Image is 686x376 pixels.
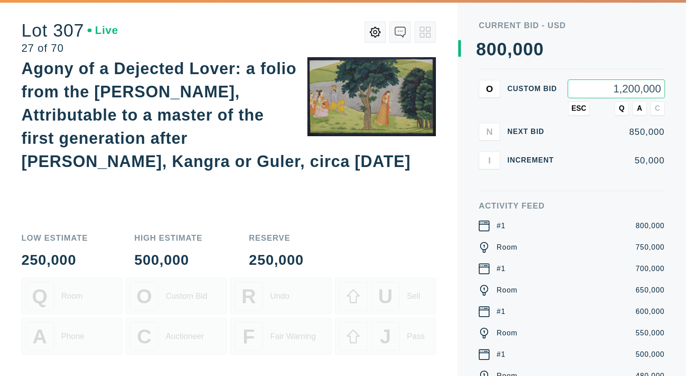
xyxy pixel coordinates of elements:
div: 0 [523,40,533,58]
button: QRoom [21,278,122,314]
div: Sell [407,292,420,301]
button: I [479,151,500,169]
button: APhone [21,318,122,355]
span: C [137,325,151,348]
div: 8 [476,40,486,58]
span: A [33,325,47,348]
div: 250,000 [21,253,88,267]
button: OCustom Bid [126,278,227,314]
div: Auctioneer [166,332,204,341]
div: Live [88,25,118,36]
div: Custom bid [507,85,561,92]
div: 50,000 [568,156,665,165]
div: 250,000 [249,253,304,267]
div: Activity Feed [479,202,665,210]
div: 0 [533,40,544,58]
span: I [488,155,491,165]
div: Pass [407,332,425,341]
button: Q [615,101,629,116]
button: FFair Warning [230,318,331,355]
span: C [655,104,660,113]
div: Room [61,292,83,301]
button: ESC [568,101,590,116]
div: Custom Bid [166,292,207,301]
div: #1 [497,221,506,231]
span: Q [32,285,48,308]
div: 0 [497,40,507,58]
div: Fair Warning [270,332,316,341]
span: Q [619,104,624,113]
div: #1 [497,306,506,317]
span: J [380,325,391,348]
div: Phone [61,332,84,341]
button: CAuctioneer [126,318,227,355]
button: RUndo [230,278,331,314]
div: 800,000 [636,221,665,231]
span: U [378,285,393,308]
div: 0 [486,40,497,58]
div: 650,000 [636,285,665,296]
div: 700,000 [636,263,665,274]
div: 500,000 [134,253,203,267]
div: Low Estimate [21,234,88,242]
div: Undo [270,292,289,301]
div: 750,000 [636,242,665,253]
div: Next Bid [507,128,561,135]
div: 0 [513,40,523,58]
div: 550,000 [636,328,665,338]
div: Room [497,285,518,296]
div: Room [497,242,518,253]
div: Current Bid - USD [479,21,665,29]
div: 500,000 [636,349,665,360]
button: JPass [335,318,436,355]
div: Reserve [249,234,304,242]
div: , [507,40,513,219]
button: N [479,123,500,141]
div: 600,000 [636,306,665,317]
div: #1 [497,349,506,360]
span: ESC [572,104,586,113]
div: #1 [497,263,506,274]
div: Lot 307 [21,21,118,39]
div: Increment [507,157,561,164]
div: Agony of a Dejected Lover: a folio from the [PERSON_NAME], Attributable to a master of the first ... [21,59,411,171]
span: A [637,104,642,113]
div: 850,000 [568,127,665,136]
span: F [243,325,255,348]
div: High Estimate [134,234,203,242]
button: C [650,101,665,116]
span: N [486,126,493,137]
button: USell [335,278,436,314]
span: O [486,84,493,94]
div: 27 of 70 [21,43,118,54]
button: O [479,80,500,98]
div: Room [497,328,518,338]
span: O [137,285,152,308]
button: A [632,101,647,116]
span: R [242,285,256,308]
